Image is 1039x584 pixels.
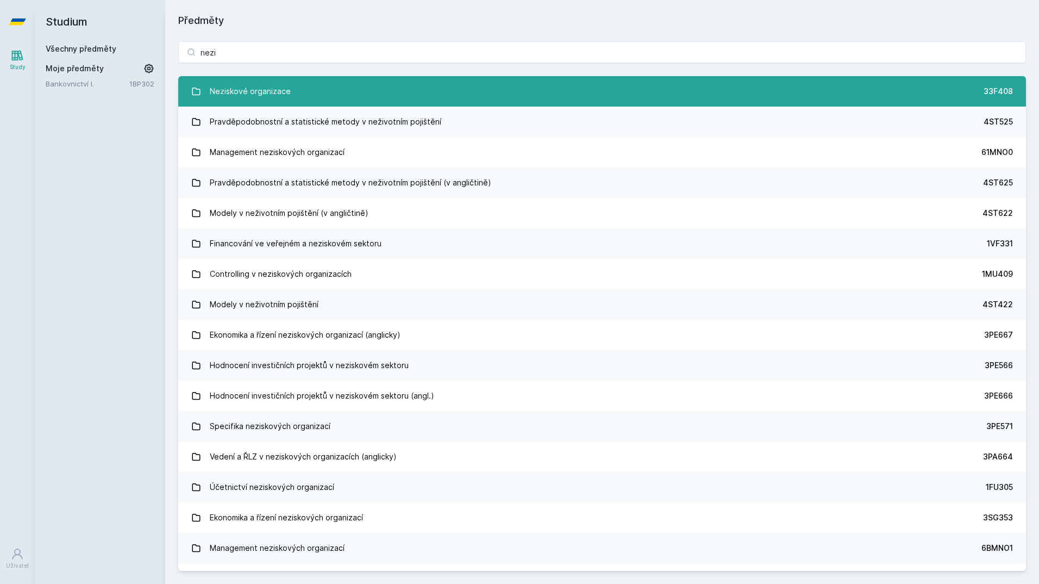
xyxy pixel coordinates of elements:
[178,320,1026,350] a: Ekonomika a řízení neziskových organizací (anglicky) 3PE667
[983,512,1013,523] div: 3SG353
[210,355,409,376] div: Hodnocení investičních projektů v neziskovém sektoru
[984,86,1013,97] div: 33F408
[129,79,154,88] a: 1BP302
[6,562,29,570] div: Uživatel
[210,141,345,163] div: Management neziskových organizací
[2,542,33,575] a: Uživatel
[210,172,491,194] div: Pravděpodobnostní a statistické metody v neživotním pojištění (v angličtině)
[210,80,291,102] div: Neziskové organizace
[984,116,1013,127] div: 4ST525
[2,44,33,77] a: Study
[982,269,1013,279] div: 1MU409
[210,446,397,468] div: Vedení a ŘLZ v neziskových organizacích (anglicky)
[983,177,1013,188] div: 4ST625
[210,507,363,529] div: Ekonomika a řízení neziskových organizací
[986,482,1013,493] div: 1FU305
[178,228,1026,259] a: Financování ve veřejném a neziskovém sektoru 1VF331
[210,385,434,407] div: Hodnocení investičních projektů v neziskovém sektoru (angl.)
[210,537,345,559] div: Management neziskových organizací
[178,13,1026,28] h1: Předměty
[983,451,1013,462] div: 3PA664
[210,294,318,315] div: Modely v neživotním pojištění
[10,63,26,71] div: Study
[178,76,1026,107] a: Neziskové organizace 33F408
[178,533,1026,563] a: Management neziskových organizací 6BMNO1
[985,360,1013,371] div: 3PE566
[210,324,400,346] div: Ekonomika a řízení neziskových organizací (anglicky)
[981,147,1013,158] div: 61MNO0
[178,41,1026,63] input: Název nebo ident předmětu…
[178,411,1026,442] a: Specifika neziskových organizací 3PE571
[178,350,1026,381] a: Hodnocení investičních projektů v neziskovém sektoru 3PE566
[178,137,1026,167] a: Management neziskových organizací 61MNO0
[46,63,104,74] span: Moje předměty
[210,111,441,133] div: Pravděpodobnostní a statistické metody v neživotním pojištění
[987,238,1013,249] div: 1VF331
[986,421,1013,432] div: 3PE571
[178,502,1026,533] a: Ekonomika a řízení neziskových organizací 3SG353
[178,381,1026,411] a: Hodnocení investičních projektů v neziskovém sektoru (angl.) 3PE666
[210,233,381,254] div: Financování ve veřejném a neziskovém sektoru
[982,299,1013,310] div: 4ST422
[982,208,1013,219] div: 4ST622
[210,476,334,498] div: Účetnictví neziskových organizací
[981,543,1013,554] div: 6BMNO1
[178,198,1026,228] a: Modely v neživotním pojištění (v angličtině) 4ST622
[178,107,1026,137] a: Pravděpodobnostní a statistické metody v neživotním pojištění 4ST525
[46,78,129,89] a: Bankovnictví I.
[210,415,330,437] div: Specifika neziskových organizací
[984,330,1013,340] div: 3PE667
[178,167,1026,198] a: Pravděpodobnostní a statistické metody v neživotním pojištění (v angličtině) 4ST625
[210,202,368,224] div: Modely v neživotním pojištění (v angličtině)
[210,263,352,285] div: Controlling v neziskových organizacích
[178,259,1026,289] a: Controlling v neziskových organizacích 1MU409
[178,442,1026,472] a: Vedení a ŘLZ v neziskových organizacích (anglicky) 3PA664
[178,472,1026,502] a: Účetnictví neziskových organizací 1FU305
[46,44,116,53] a: Všechny předměty
[984,390,1013,401] div: 3PE666
[178,289,1026,320] a: Modely v neživotním pojištění 4ST422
